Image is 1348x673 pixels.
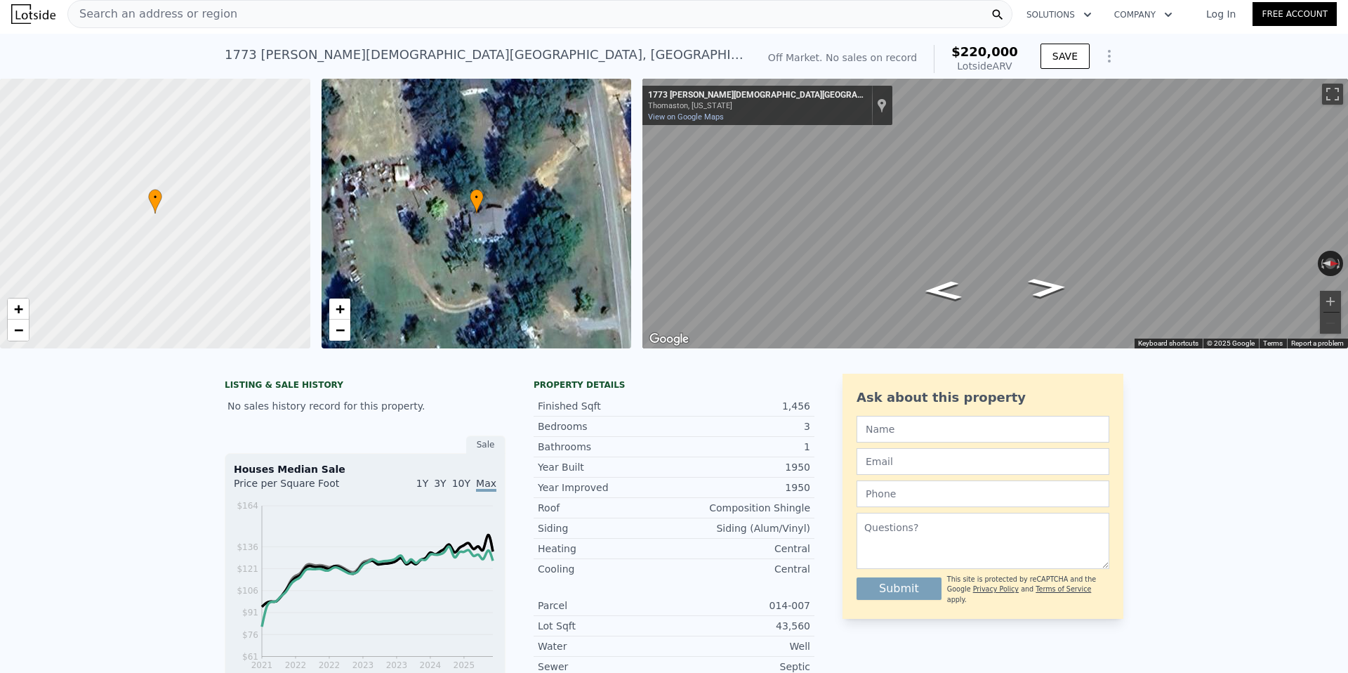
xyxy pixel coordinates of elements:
tspan: $76 [242,630,258,640]
a: Terms of Service [1036,585,1091,593]
div: Sale [466,436,505,454]
button: Keyboard shortcuts [1138,339,1198,348]
tspan: $121 [237,564,258,574]
button: Rotate clockwise [1336,251,1344,276]
div: Composition Shingle [674,501,810,515]
tspan: 2021 [251,660,273,670]
div: Lotside ARV [951,59,1018,73]
div: Year Built [538,460,674,474]
button: Rotate counterclockwise [1318,251,1326,276]
div: • [470,189,484,214]
span: + [335,300,344,318]
span: − [335,321,344,339]
div: Year Improved [538,481,674,495]
a: Zoom in [8,299,29,320]
button: Company [1103,2,1184,27]
button: Toggle fullscreen view [1322,84,1343,105]
tspan: 2023 [352,660,374,670]
input: Phone [857,481,1109,507]
div: Street View [642,79,1348,348]
a: Free Account [1253,2,1337,26]
tspan: $106 [237,586,258,596]
input: Email [857,448,1109,475]
a: Show location on map [877,98,887,113]
button: Reset the view [1318,258,1344,269]
tspan: 2024 [420,660,442,670]
div: Roof [538,501,674,515]
span: 1Y [416,478,428,489]
div: 1950 [674,460,810,474]
a: Zoom out [8,320,29,341]
img: Google [646,330,692,348]
span: − [14,321,23,339]
div: Houses Median Sale [234,462,496,476]
input: Name [857,416,1109,443]
a: View on Google Maps [648,112,724,122]
span: + [14,300,23,318]
span: © 2025 Google [1207,339,1255,347]
span: 10Y [452,478,470,489]
div: 014-007 [674,599,810,613]
div: Price per Square Foot [234,476,365,499]
a: Zoom out [329,320,350,341]
span: 3Y [434,478,446,489]
span: $220,000 [951,44,1018,59]
div: LISTING & SALE HISTORY [225,379,505,393]
div: Off Market. No sales on record [768,51,917,65]
span: • [470,191,484,204]
div: 1 [674,440,810,454]
div: Central [674,562,810,576]
div: • [148,189,162,214]
button: SAVE [1040,44,1090,69]
tspan: $164 [237,501,258,511]
path: Go North, Hendricks Church Rd [1012,273,1084,302]
a: Terms (opens in new tab) [1263,339,1283,347]
tspan: 2023 [386,660,408,670]
span: • [148,191,162,204]
button: Zoom out [1320,313,1341,334]
div: Well [674,639,810,653]
a: Log In [1189,7,1253,21]
div: 1,456 [674,399,810,413]
div: Bedrooms [538,419,674,433]
div: Parcel [538,599,674,613]
a: Zoom in [329,299,350,320]
div: Thomaston, [US_STATE] [648,101,866,110]
tspan: $91 [242,608,258,618]
div: No sales history record for this property. [225,393,505,419]
div: Siding [538,521,674,535]
tspan: $136 [237,542,258,552]
div: Lot Sqft [538,619,674,633]
div: Central [674,542,810,556]
tspan: 2025 [454,660,475,670]
tspan: 2022 [285,660,307,670]
button: Show Options [1095,42,1123,70]
div: 1773 [PERSON_NAME][DEMOGRAPHIC_DATA][GEOGRAPHIC_DATA] [648,90,866,101]
tspan: 2022 [319,660,341,670]
div: Map [642,79,1348,348]
div: 43,560 [674,619,810,633]
div: 3 [674,419,810,433]
a: Open this area in Google Maps (opens a new window) [646,330,692,348]
button: Solutions [1015,2,1103,27]
a: Privacy Policy [973,585,1019,593]
span: Max [476,478,496,492]
img: Lotside [11,4,55,24]
div: Siding (Alum/Vinyl) [674,521,810,535]
button: Zoom in [1320,291,1341,312]
div: This site is protected by reCAPTCHA and the Google and apply. [947,575,1109,605]
div: Property details [534,379,814,391]
span: Search an address or region [68,6,237,22]
div: Cooling [538,562,674,576]
div: 1950 [674,481,810,495]
div: Heating [538,542,674,556]
div: Finished Sqft [538,399,674,413]
div: Ask about this property [857,388,1109,407]
div: Water [538,639,674,653]
tspan: $61 [242,652,258,662]
div: Bathrooms [538,440,674,454]
a: Report a problem [1291,339,1344,347]
button: Submit [857,577,941,600]
div: 1773 [PERSON_NAME][DEMOGRAPHIC_DATA][GEOGRAPHIC_DATA] , [GEOGRAPHIC_DATA] , GA 30286 [225,45,746,65]
path: Go South, Hendricks Church Rd [908,277,977,305]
